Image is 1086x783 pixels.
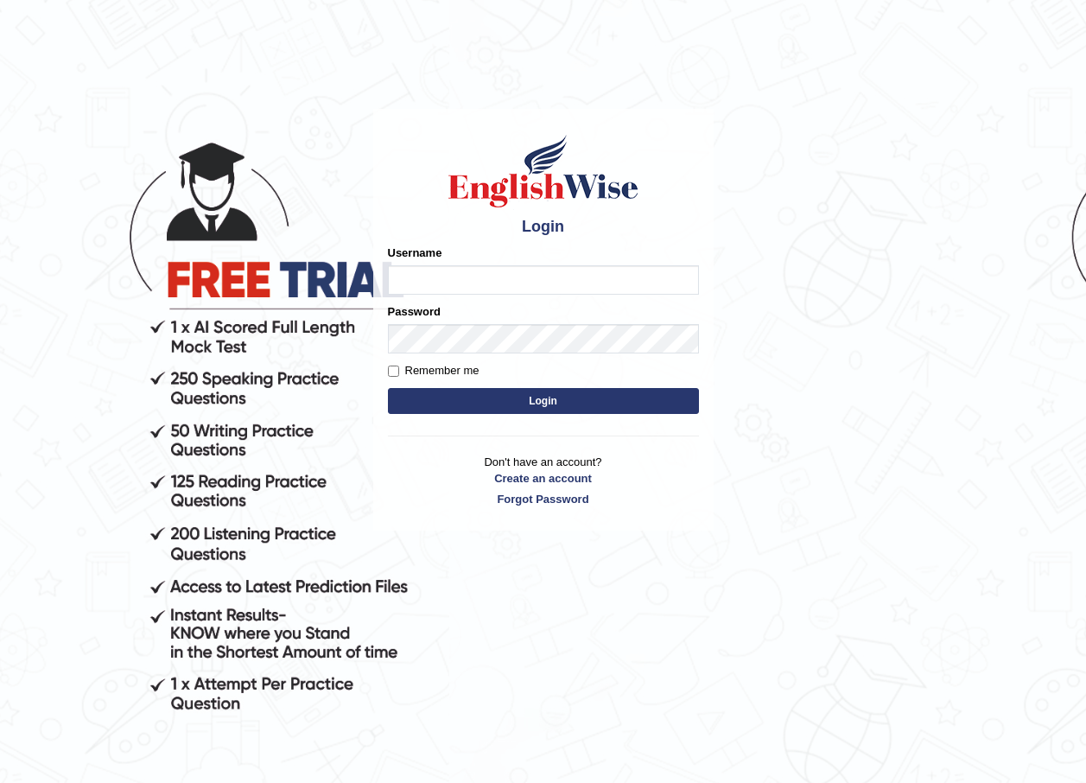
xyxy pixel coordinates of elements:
[388,470,699,487] a: Create an account
[388,491,699,507] a: Forgot Password
[388,362,479,379] label: Remember me
[445,132,642,210] img: Logo of English Wise sign in for intelligent practice with AI
[388,388,699,414] button: Login
[388,303,441,320] label: Password
[388,366,399,377] input: Remember me
[388,454,699,507] p: Don't have an account?
[388,219,699,236] h4: Login
[388,245,442,261] label: Username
